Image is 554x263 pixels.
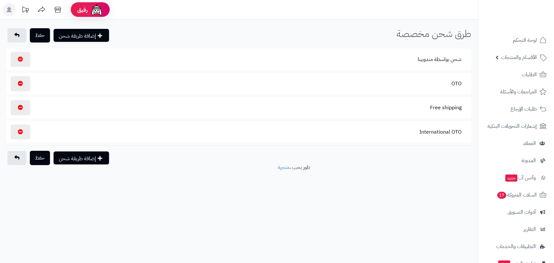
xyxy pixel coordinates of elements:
[511,104,537,114] span: طلبات الإرجاع
[17,3,33,18] a: تحديثات المنصة
[482,101,550,117] a: طلبات الإرجاع
[425,100,467,115] button: Free shipping
[397,28,471,39] h1: طرق شحن مخصصة
[482,204,550,220] a: أدوات التسويق
[522,70,537,79] span: الطلبات
[414,125,467,139] button: International OTO
[487,122,537,131] span: إشعارات التحويلات البنكية
[510,17,548,30] img: logo-2.png
[523,225,536,234] span: التقارير
[90,3,103,16] img: ai-face.png
[482,84,550,100] a: المراجعات والأسئلة
[513,36,537,45] span: لوحة التحكم
[446,76,467,91] button: OTO
[497,190,537,199] span: السلات المتروكة
[497,192,506,199] span: 17
[54,29,109,42] button: إضافة طريقة شحن
[501,53,537,62] span: الأقسام والمنتجات
[482,67,550,82] a: الطلبات
[77,6,88,14] span: رفيق
[482,170,550,185] a: وآتس آبجديد
[278,163,289,171] a: متجرة
[482,153,550,168] a: المدونة
[496,242,536,251] span: التطبيقات والخدمات
[482,32,550,48] a: لوحة التحكم
[508,208,536,217] span: أدوات التسويق
[482,118,550,134] a: إشعارات التحويلات البنكية
[482,187,550,203] a: السلات المتروكة17
[482,221,550,237] a: التقارير
[30,28,50,42] button: حفظ
[482,239,550,254] a: التطبيقات والخدمات
[412,52,467,67] button: شحن بواسطة مندوبينا
[523,139,536,148] span: العملاء
[500,87,537,96] span: المراجعات والأسئلة
[505,174,517,182] span: جديد
[522,156,536,165] span: المدونة
[482,136,550,151] a: العملاء
[30,151,50,165] button: حفظ
[505,173,536,182] span: وآتس آب
[54,151,109,164] button: إضافة طريقة شحن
